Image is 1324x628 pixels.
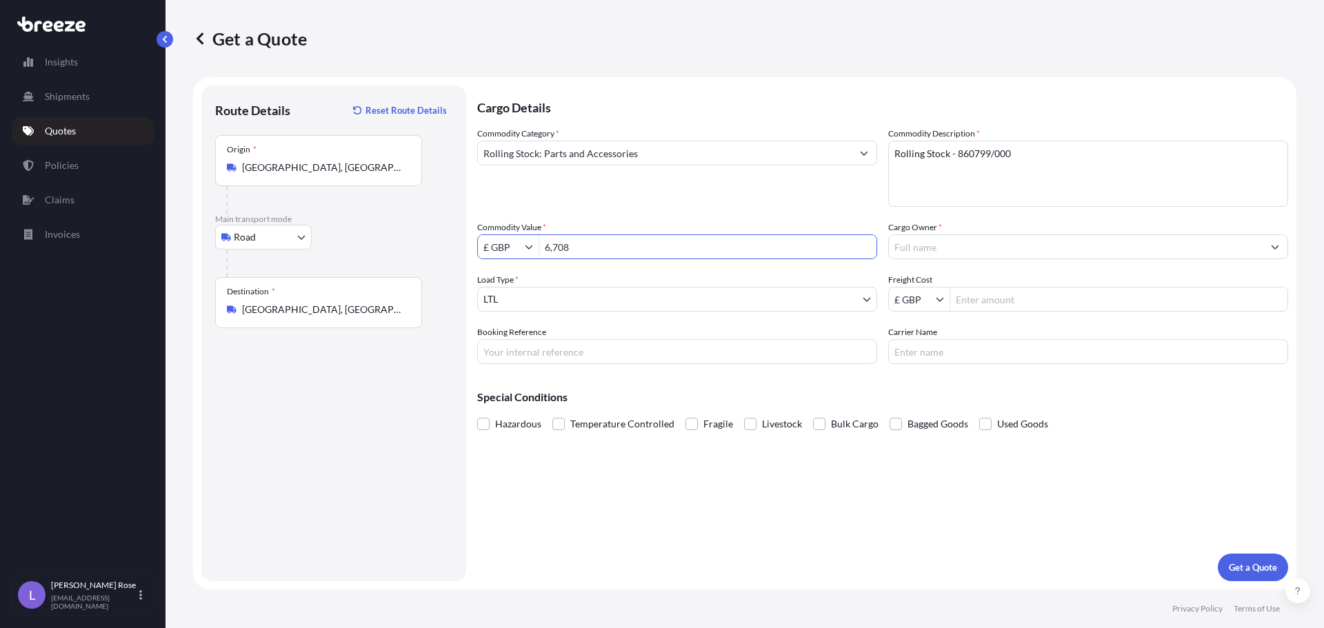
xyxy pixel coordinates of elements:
[45,227,80,241] p: Invoices
[1263,234,1287,259] button: Show suggestions
[365,103,447,117] p: Reset Route Details
[1229,560,1277,574] p: Get a Quote
[12,83,154,110] a: Shipments
[29,588,35,602] span: L
[888,273,932,287] label: Freight Cost
[45,124,76,138] p: Quotes
[477,273,519,287] span: Load Type
[51,580,137,591] p: [PERSON_NAME] Rose
[936,292,950,306] button: Show suggestions
[234,230,256,244] span: Road
[852,141,876,165] button: Show suggestions
[12,48,154,76] a: Insights
[1234,603,1280,614] a: Terms of Use
[242,161,405,174] input: Origin
[477,127,559,141] label: Commodity Category
[950,287,1287,312] input: Enter amount
[889,287,936,312] input: Freight Cost
[888,339,1288,364] input: Enter name
[227,286,275,297] div: Destination
[889,234,1263,259] input: Full name
[478,141,852,165] input: Select a commodity type
[495,414,541,434] span: Hazardous
[477,339,877,364] input: Your internal reference
[12,152,154,179] a: Policies
[888,221,942,234] label: Cargo Owner
[45,193,74,207] p: Claims
[45,159,79,172] p: Policies
[539,234,876,259] input: Type amount
[215,214,452,225] p: Main transport mode
[831,414,879,434] span: Bulk Cargo
[477,85,1288,127] p: Cargo Details
[12,186,154,214] a: Claims
[215,225,312,250] button: Select transport
[888,325,937,339] label: Carrier Name
[227,144,257,155] div: Origin
[477,325,546,339] label: Booking Reference
[1172,603,1223,614] a: Privacy Policy
[12,221,154,248] a: Invoices
[477,392,1288,403] p: Special Conditions
[478,234,525,259] input: Commodity Value
[12,117,154,145] a: Quotes
[703,414,733,434] span: Fragile
[346,99,452,121] button: Reset Route Details
[477,287,877,312] button: LTL
[907,414,968,434] span: Bagged Goods
[242,303,405,316] input: Destination
[1218,554,1288,581] button: Get a Quote
[193,28,307,50] p: Get a Quote
[45,90,90,103] p: Shipments
[483,292,498,306] span: LTL
[570,414,674,434] span: Temperature Controlled
[888,127,980,141] label: Commodity Description
[997,414,1048,434] span: Used Goods
[762,414,802,434] span: Livestock
[45,55,78,69] p: Insights
[51,594,137,610] p: [EMAIL_ADDRESS][DOMAIN_NAME]
[215,102,290,119] p: Route Details
[525,240,539,254] button: Show suggestions
[477,221,546,234] label: Commodity Value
